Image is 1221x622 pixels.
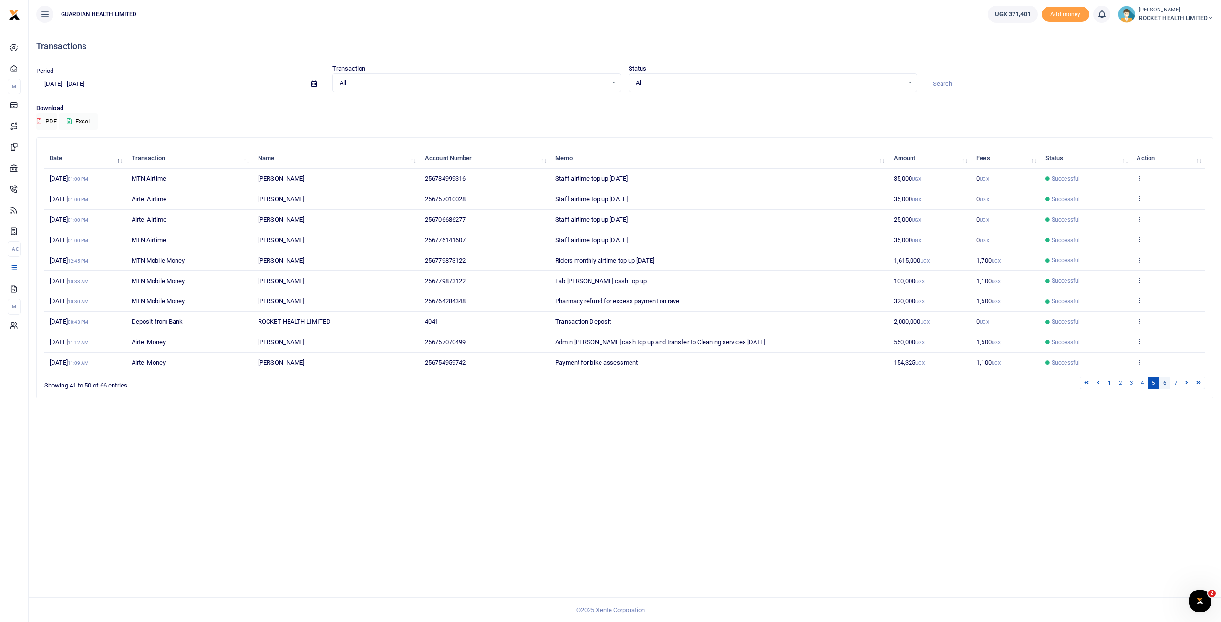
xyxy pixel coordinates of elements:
[132,216,166,223] span: Airtel Airtime
[1052,358,1080,367] span: Successful
[894,236,921,244] span: 35,000
[36,76,304,92] input: select period
[258,359,304,366] span: [PERSON_NAME]
[68,299,89,304] small: 10:30 AM
[340,78,607,88] span: All
[258,318,331,325] span: ROCKET HEALTH LIMITED
[915,279,924,284] small: UGX
[258,338,304,346] span: [PERSON_NAME]
[1137,377,1148,389] a: 4
[50,338,89,346] span: [DATE]
[992,258,1001,264] small: UGX
[59,113,98,130] button: Excel
[992,279,1001,284] small: UGX
[555,175,628,182] span: Staff airtime top up [DATE]
[976,297,1001,305] span: 1,500
[36,103,1213,113] p: Download
[555,338,765,346] span: Admin [PERSON_NAME] cash top up and transfer to Cleaning services [DATE]
[984,6,1042,23] li: Wallet ballance
[68,319,89,325] small: 08:43 PM
[1104,377,1115,389] a: 1
[1042,7,1089,22] span: Add money
[425,195,466,203] span: 256757010028
[915,360,924,366] small: UGX
[1052,256,1080,265] span: Successful
[1148,377,1159,389] a: 5
[915,299,924,304] small: UGX
[1052,338,1080,347] span: Successful
[894,297,925,305] span: 320,000
[894,216,921,223] span: 25,000
[50,195,88,203] span: [DATE]
[976,277,1001,285] span: 1,100
[36,66,54,76] label: Period
[894,175,921,182] span: 35,000
[976,257,1001,264] span: 1,700
[894,318,930,325] span: 2,000,000
[555,216,628,223] span: Staff airtime top up [DATE]
[1118,6,1135,23] img: profile-user
[132,195,166,203] span: Airtel Airtime
[132,175,166,182] span: MTN Airtime
[425,338,466,346] span: 256757070499
[1131,148,1205,169] th: Action: activate to sort column ascending
[976,175,989,182] span: 0
[68,176,89,182] small: 01:00 PM
[980,238,989,243] small: UGX
[980,217,989,223] small: UGX
[50,175,88,182] span: [DATE]
[888,148,971,169] th: Amount: activate to sort column ascending
[921,258,930,264] small: UGX
[992,299,1001,304] small: UGX
[976,318,989,325] span: 0
[1052,195,1080,204] span: Successful
[636,78,903,88] span: All
[1052,236,1080,245] span: Successful
[132,318,183,325] span: Deposit from Bank
[555,277,647,285] span: Lab [PERSON_NAME] cash top up
[68,340,89,345] small: 11:12 AM
[894,257,930,264] span: 1,615,000
[253,148,420,169] th: Name: activate to sort column ascending
[425,277,466,285] span: 256779873122
[1139,14,1213,22] span: ROCKET HEALTH LIMITED
[1052,174,1080,183] span: Successful
[1159,377,1170,389] a: 6
[50,257,88,264] span: [DATE]
[68,217,89,223] small: 01:00 PM
[912,217,921,223] small: UGX
[555,195,628,203] span: Staff airtime top up [DATE]
[1042,10,1089,17] a: Add money
[1042,7,1089,22] li: Toup your wallet
[258,236,304,244] span: [PERSON_NAME]
[258,277,304,285] span: [PERSON_NAME]
[971,148,1040,169] th: Fees: activate to sort column ascending
[894,277,925,285] span: 100,000
[1052,297,1080,306] span: Successful
[258,216,304,223] span: [PERSON_NAME]
[9,10,20,18] a: logo-small logo-large logo-large
[258,175,304,182] span: [PERSON_NAME]
[50,297,89,305] span: [DATE]
[555,297,679,305] span: Pharmacy refund for excess payment on rave
[132,297,185,305] span: MTN Mobile Money
[629,64,647,73] label: Status
[68,360,89,366] small: 11:09 AM
[50,277,89,285] span: [DATE]
[976,359,1001,366] span: 1,100
[912,197,921,202] small: UGX
[894,195,921,203] span: 35,000
[332,64,365,73] label: Transaction
[912,176,921,182] small: UGX
[425,257,466,264] span: 256779873122
[894,359,925,366] span: 154,325
[132,338,166,346] span: Airtel Money
[50,359,89,366] span: [DATE]
[68,258,89,264] small: 12:45 PM
[976,236,989,244] span: 0
[425,175,466,182] span: 256784999316
[68,238,89,243] small: 01:00 PM
[925,76,1213,92] input: Search
[992,360,1001,366] small: UGX
[425,318,438,325] span: 4041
